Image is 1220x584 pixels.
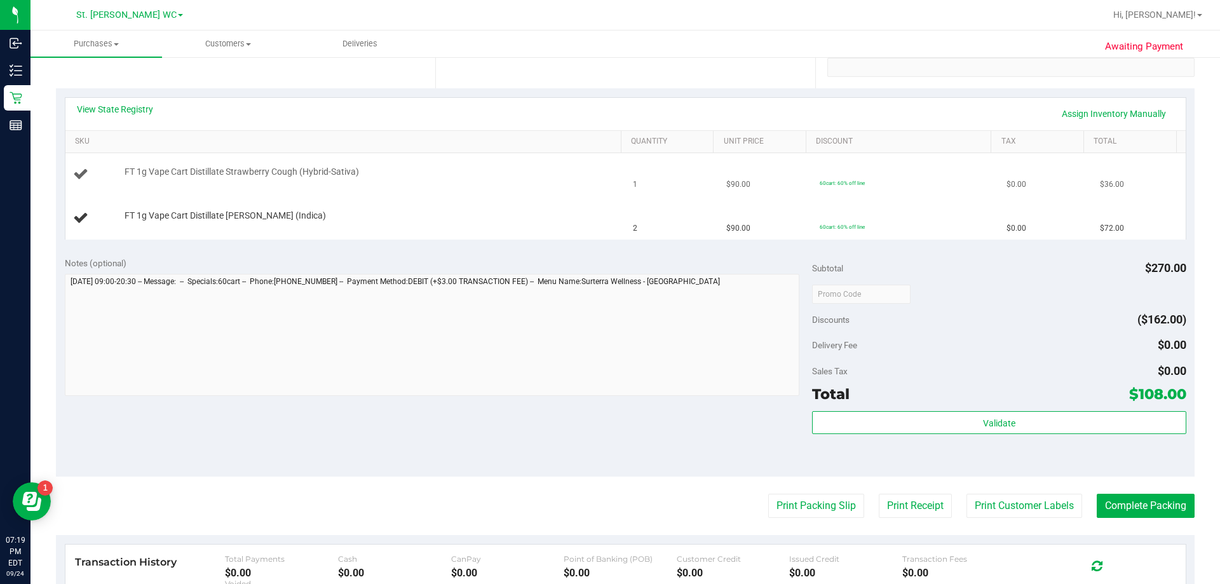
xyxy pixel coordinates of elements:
[1100,222,1124,234] span: $72.00
[225,567,338,579] div: $0.00
[451,567,564,579] div: $0.00
[294,31,425,57] a: Deliveries
[1097,494,1195,518] button: Complete Packing
[966,494,1082,518] button: Print Customer Labels
[1054,103,1174,125] a: Assign Inventory Manually
[633,222,637,234] span: 2
[6,569,25,578] p: 09/24
[125,166,359,178] span: FT 1g Vape Cart Distillate Strawberry Cough (Hybrid-Sativa)
[125,210,326,222] span: FT 1g Vape Cart Distillate [PERSON_NAME] (Indica)
[1105,39,1183,54] span: Awaiting Payment
[812,263,843,273] span: Subtotal
[726,179,750,191] span: $90.00
[812,366,848,376] span: Sales Tax
[879,494,952,518] button: Print Receipt
[902,554,1015,564] div: Transaction Fees
[162,31,294,57] a: Customers
[631,137,708,147] a: Quantity
[13,482,51,520] iframe: Resource center
[65,258,126,268] span: Notes (optional)
[37,480,53,496] iframe: Resource center unread badge
[812,285,911,304] input: Promo Code
[724,137,801,147] a: Unit Price
[820,180,865,186] span: 60cart: 60% off line
[225,554,338,564] div: Total Payments
[1006,222,1026,234] span: $0.00
[564,554,677,564] div: Point of Banking (POB)
[451,554,564,564] div: CanPay
[1129,385,1186,403] span: $108.00
[1001,137,1079,147] a: Tax
[338,567,451,579] div: $0.00
[677,567,790,579] div: $0.00
[76,10,177,20] span: St. [PERSON_NAME] WC
[1145,261,1186,275] span: $270.00
[983,418,1015,428] span: Validate
[10,119,22,132] inline-svg: Reports
[30,38,162,50] span: Purchases
[1094,137,1171,147] a: Total
[163,38,293,50] span: Customers
[789,567,902,579] div: $0.00
[325,38,395,50] span: Deliveries
[812,385,850,403] span: Total
[6,534,25,569] p: 07:19 PM EDT
[1158,338,1186,351] span: $0.00
[677,554,790,564] div: Customer Credit
[10,37,22,50] inline-svg: Inbound
[789,554,902,564] div: Issued Credit
[1113,10,1196,20] span: Hi, [PERSON_NAME]!
[820,224,865,230] span: 60cart: 60% off line
[77,103,153,116] a: View State Registry
[10,64,22,77] inline-svg: Inventory
[338,554,451,564] div: Cash
[564,567,677,579] div: $0.00
[1158,364,1186,377] span: $0.00
[1006,179,1026,191] span: $0.00
[10,92,22,104] inline-svg: Retail
[902,567,1015,579] div: $0.00
[633,179,637,191] span: 1
[30,31,162,57] a: Purchases
[812,411,1186,434] button: Validate
[1137,313,1186,326] span: ($162.00)
[812,308,850,331] span: Discounts
[768,494,864,518] button: Print Packing Slip
[726,222,750,234] span: $90.00
[812,340,857,350] span: Delivery Fee
[816,137,986,147] a: Discount
[1100,179,1124,191] span: $36.00
[75,137,616,147] a: SKU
